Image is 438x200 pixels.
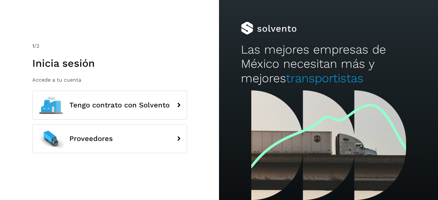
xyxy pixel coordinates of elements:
[32,43,34,49] span: 1
[32,124,187,153] button: Proveedores
[69,101,170,109] span: Tengo contrato con Solvento
[241,43,416,85] h2: Las mejores empresas de México necesitan más y mejores
[32,91,187,120] button: Tengo contrato con Solvento
[69,135,113,143] span: Proveedores
[32,77,187,83] p: Accede a tu cuenta
[32,42,187,50] div: /2
[32,57,187,69] h1: Inicia sesión
[286,71,363,85] span: transportistas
